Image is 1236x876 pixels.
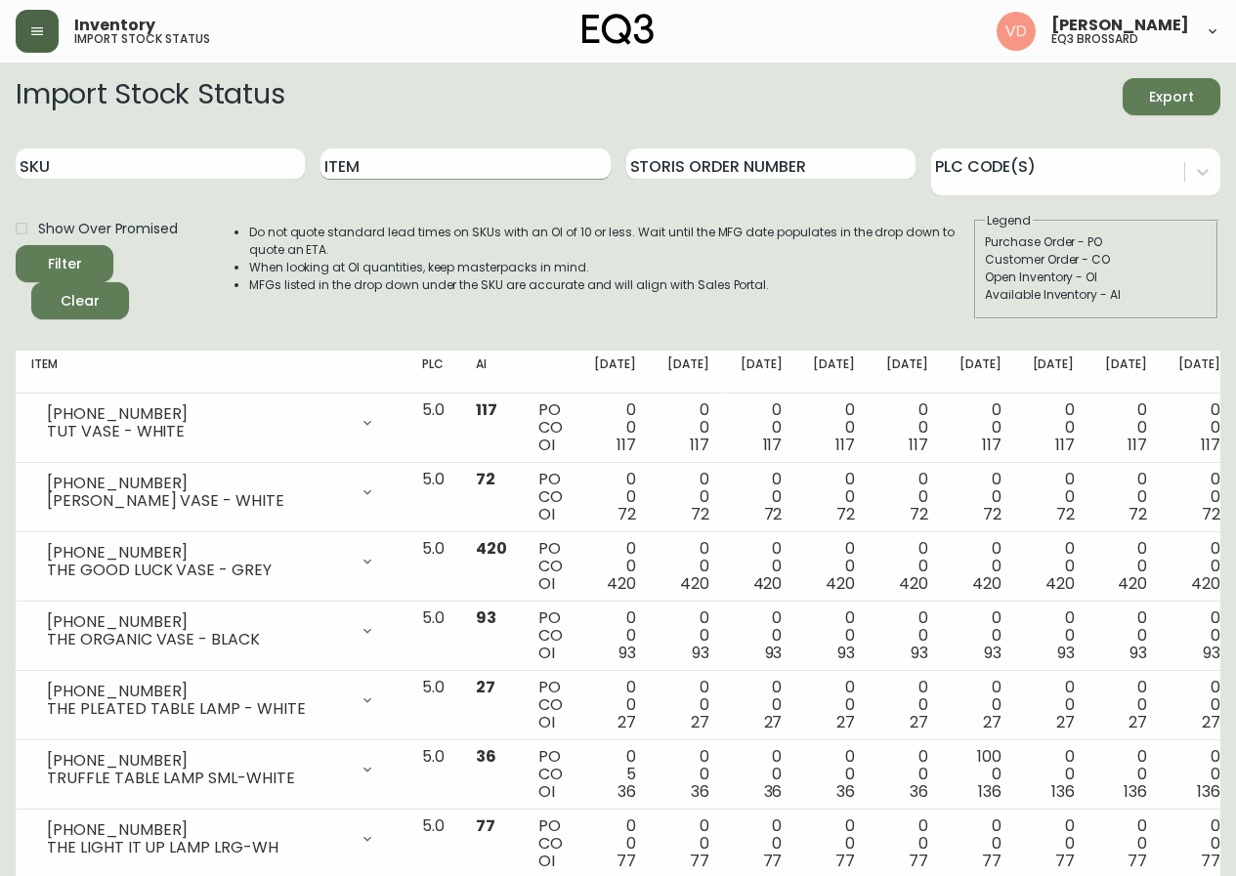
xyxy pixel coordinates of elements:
th: AI [460,351,523,394]
div: 0 0 [1178,401,1220,454]
span: 36 [764,780,783,803]
div: 0 0 [594,401,636,454]
div: 0 0 [1105,471,1147,523]
span: 117 [1055,434,1075,456]
span: 136 [1124,780,1147,803]
span: 72 [983,503,1002,525]
span: 72 [836,503,855,525]
th: [DATE] [578,351,652,394]
span: 117 [982,434,1002,456]
span: 72 [618,503,636,525]
div: 0 0 [667,401,709,454]
div: 0 0 [667,471,709,523]
td: 5.0 [406,602,460,671]
span: 136 [1051,780,1075,803]
th: [DATE] [1163,351,1236,394]
div: 0 0 [813,679,855,731]
div: THE LIGHT IT UP LAMP LRG-WH [47,839,348,856]
span: 420 [1118,572,1147,595]
div: [PHONE_NUMBER] [47,683,348,700]
span: OI [538,850,555,872]
div: Customer Order - CO [985,251,1208,269]
span: OI [538,711,555,733]
div: 0 0 [667,679,709,731]
span: 136 [978,780,1002,803]
span: 77 [1128,850,1147,872]
div: [PHONE_NUMBER]THE GOOD LUCK VASE - GREY [31,540,391,583]
div: 0 0 [959,540,1002,593]
div: 0 0 [959,609,1002,662]
div: 0 0 [1105,679,1147,731]
div: [PHONE_NUMBER] [47,613,348,631]
span: 77 [1055,850,1075,872]
th: [DATE] [797,351,871,394]
span: Show Over Promised [38,219,178,239]
div: 0 0 [1033,679,1075,731]
span: 93 [692,642,709,664]
td: 5.0 [406,463,460,532]
span: 93 [1057,642,1075,664]
span: 72 [691,503,709,525]
div: 0 0 [594,540,636,593]
span: Inventory [74,18,155,33]
div: 0 0 [667,817,709,870]
div: 0 0 [886,609,928,662]
div: PO CO [538,471,563,523]
span: 93 [911,642,928,664]
span: Export [1138,85,1205,109]
div: 0 0 [959,471,1002,523]
div: 0 0 [1178,471,1220,523]
span: 36 [910,780,928,803]
img: logo [582,14,655,45]
div: 0 0 [886,471,928,523]
div: [PHONE_NUMBER]TRUFFLE TABLE LAMP SML-WHITE [31,748,391,791]
span: 117 [1201,434,1220,456]
span: 93 [618,642,636,664]
th: [DATE] [725,351,798,394]
div: [PHONE_NUMBER] [47,752,348,770]
div: 0 0 [886,401,928,454]
div: TUT VASE - WHITE [47,423,348,440]
button: Filter [16,245,113,282]
span: 27 [1129,711,1147,733]
div: PO CO [538,609,563,662]
td: 5.0 [406,671,460,740]
td: 5.0 [406,394,460,463]
div: 0 0 [741,609,783,662]
div: 0 0 [667,540,709,593]
span: Clear [47,289,113,313]
span: 77 [690,850,709,872]
span: 77 [476,814,495,837]
span: 117 [835,434,855,456]
div: PO CO [538,401,563,454]
div: [PHONE_NUMBER]THE PLEATED TABLE LAMP - WHITE [31,679,391,722]
span: 27 [983,711,1002,733]
div: 0 0 [813,401,855,454]
div: 0 0 [1178,679,1220,731]
span: 117 [763,434,783,456]
div: 0 0 [1105,609,1147,662]
span: OI [538,572,555,595]
h5: eq3 brossard [1051,33,1138,45]
div: 0 0 [594,817,636,870]
div: [PHONE_NUMBER]THE ORGANIC VASE - BLACK [31,609,391,652]
div: 0 0 [1105,817,1147,870]
div: [PHONE_NUMBER][PERSON_NAME] VASE - WHITE [31,471,391,514]
div: 0 0 [667,609,709,662]
span: 27 [1056,711,1075,733]
span: 117 [617,434,636,456]
div: THE ORGANIC VASE - BLACK [47,631,348,648]
span: 93 [765,642,783,664]
span: 117 [690,434,709,456]
div: [PHONE_NUMBER] [47,475,348,492]
span: 77 [1201,850,1220,872]
div: 0 0 [959,679,1002,731]
div: 0 0 [594,609,636,662]
div: 0 0 [1033,471,1075,523]
span: 420 [476,537,507,560]
span: 27 [1202,711,1220,733]
span: 27 [618,711,636,733]
div: [PHONE_NUMBER] [47,544,348,562]
span: OI [538,503,555,525]
div: 0 0 [667,748,709,801]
